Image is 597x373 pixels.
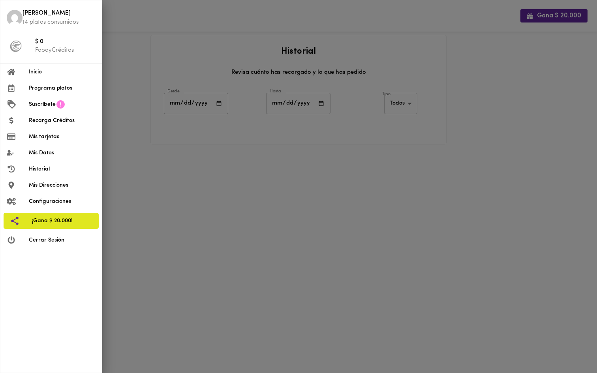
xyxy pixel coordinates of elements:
[35,46,96,54] p: FoodyCréditos
[29,181,96,189] span: Mis Direcciones
[32,217,92,225] span: ¡Gana $ 20.000!
[29,84,96,92] span: Programa platos
[29,100,56,109] span: Suscríbete
[29,68,96,76] span: Inicio
[29,197,96,206] span: Configuraciones
[29,165,96,173] span: Historial
[551,327,589,365] iframe: Messagebird Livechat Widget
[10,40,22,52] img: foody-creditos-black.png
[29,236,96,244] span: Cerrar Sesión
[29,116,96,125] span: Recarga Créditos
[23,9,96,18] span: [PERSON_NAME]
[23,18,96,26] p: 14 platos consumidos
[35,37,96,47] span: $ 0
[29,133,96,141] span: Mis tarjetas
[29,149,96,157] span: Mis Datos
